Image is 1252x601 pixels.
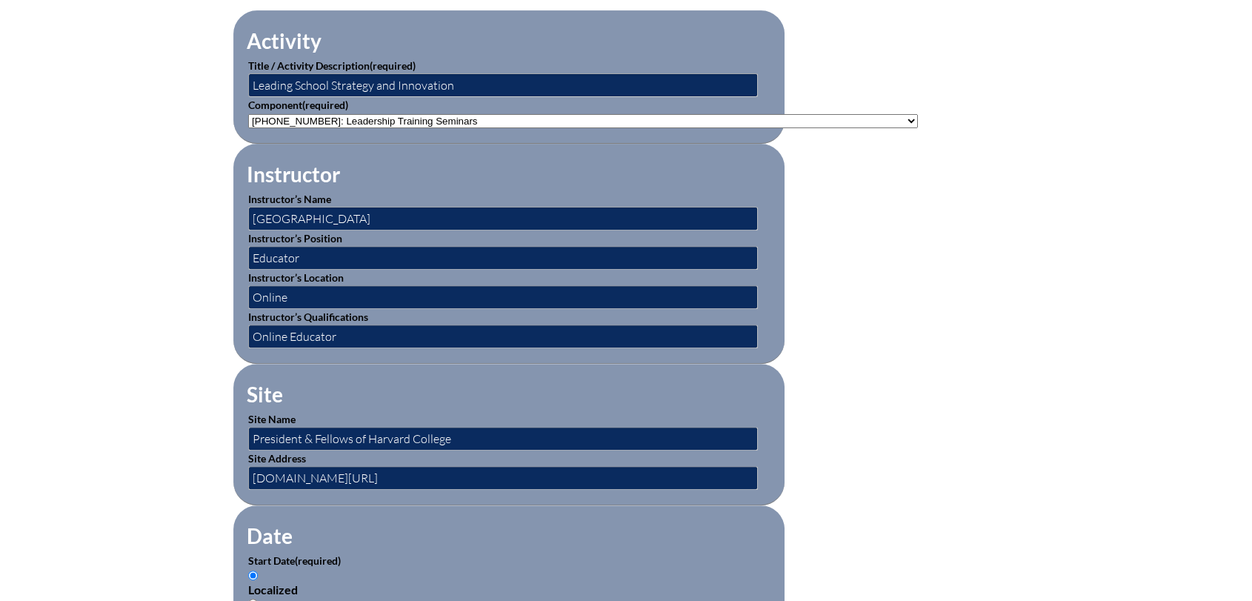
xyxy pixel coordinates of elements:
input: Localized [248,571,258,580]
label: Site Name [248,413,296,425]
legend: Activity [245,28,323,53]
label: Instructor’s Position [248,232,342,245]
span: (required) [302,99,348,111]
label: Instructor’s Qualifications [248,311,368,323]
label: Start Date [248,554,341,567]
legend: Instructor [245,162,342,187]
span: (required) [295,554,341,567]
label: Component [248,99,348,111]
legend: Site [245,382,284,407]
legend: Date [245,523,294,548]
label: Title / Activity Description [248,59,416,72]
span: (required) [370,59,416,72]
label: Instructor’s Location [248,271,344,284]
label: Site Address [248,452,306,465]
div: Localized [248,582,770,597]
select: activity_component[data][] [248,114,918,128]
label: Instructor’s Name [248,193,331,205]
